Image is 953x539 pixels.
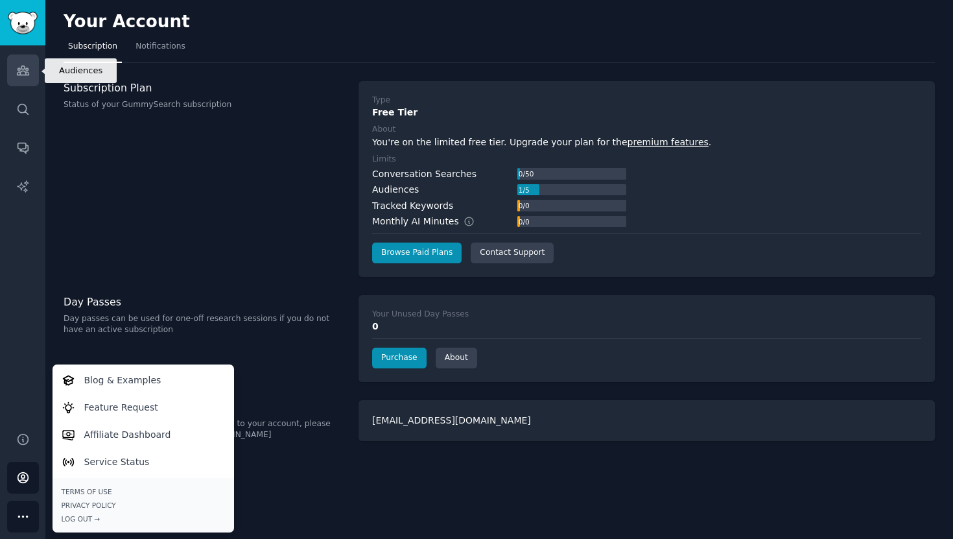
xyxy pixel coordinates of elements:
[436,348,477,368] a: About
[54,448,231,475] a: Service Status
[68,41,117,53] span: Subscription
[372,348,427,368] a: Purchase
[64,12,190,32] h2: Your Account
[359,400,935,441] div: [EMAIL_ADDRESS][DOMAIN_NAME]
[64,81,345,95] h3: Subscription Plan
[372,215,488,228] div: Monthly AI Minutes
[62,514,225,523] div: Log Out →
[372,95,390,106] div: Type
[372,320,921,333] div: 0
[54,366,231,394] a: Blog & Examples
[517,184,530,196] div: 1 / 5
[372,243,462,263] a: Browse Paid Plans
[84,401,158,414] p: Feature Request
[372,183,419,197] div: Audiences
[54,394,231,421] a: Feature Request
[84,455,150,469] p: Service Status
[372,106,921,119] div: Free Tier
[84,374,161,387] p: Blog & Examples
[517,216,530,228] div: 0 / 0
[372,199,453,213] div: Tracked Keywords
[372,124,395,136] div: About
[471,243,554,263] a: Contact Support
[131,36,190,63] a: Notifications
[372,309,469,320] div: Your Unused Day Passes
[8,12,38,34] img: GummySearch logo
[64,295,345,309] h3: Day Passes
[628,137,709,147] a: premium features
[54,421,231,448] a: Affiliate Dashboard
[64,313,345,336] p: Day passes can be used for one-off research sessions if you do not have an active subscription
[517,168,535,180] div: 0 / 50
[372,154,396,165] div: Limits
[62,501,225,510] a: Privacy Policy
[64,36,122,63] a: Subscription
[517,200,530,211] div: 0 / 0
[62,487,225,496] a: Terms of Use
[372,136,921,149] div: You're on the limited free tier. Upgrade your plan for the .
[64,99,345,111] p: Status of your GummySearch subscription
[372,167,476,181] div: Conversation Searches
[84,428,171,442] p: Affiliate Dashboard
[135,41,185,53] span: Notifications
